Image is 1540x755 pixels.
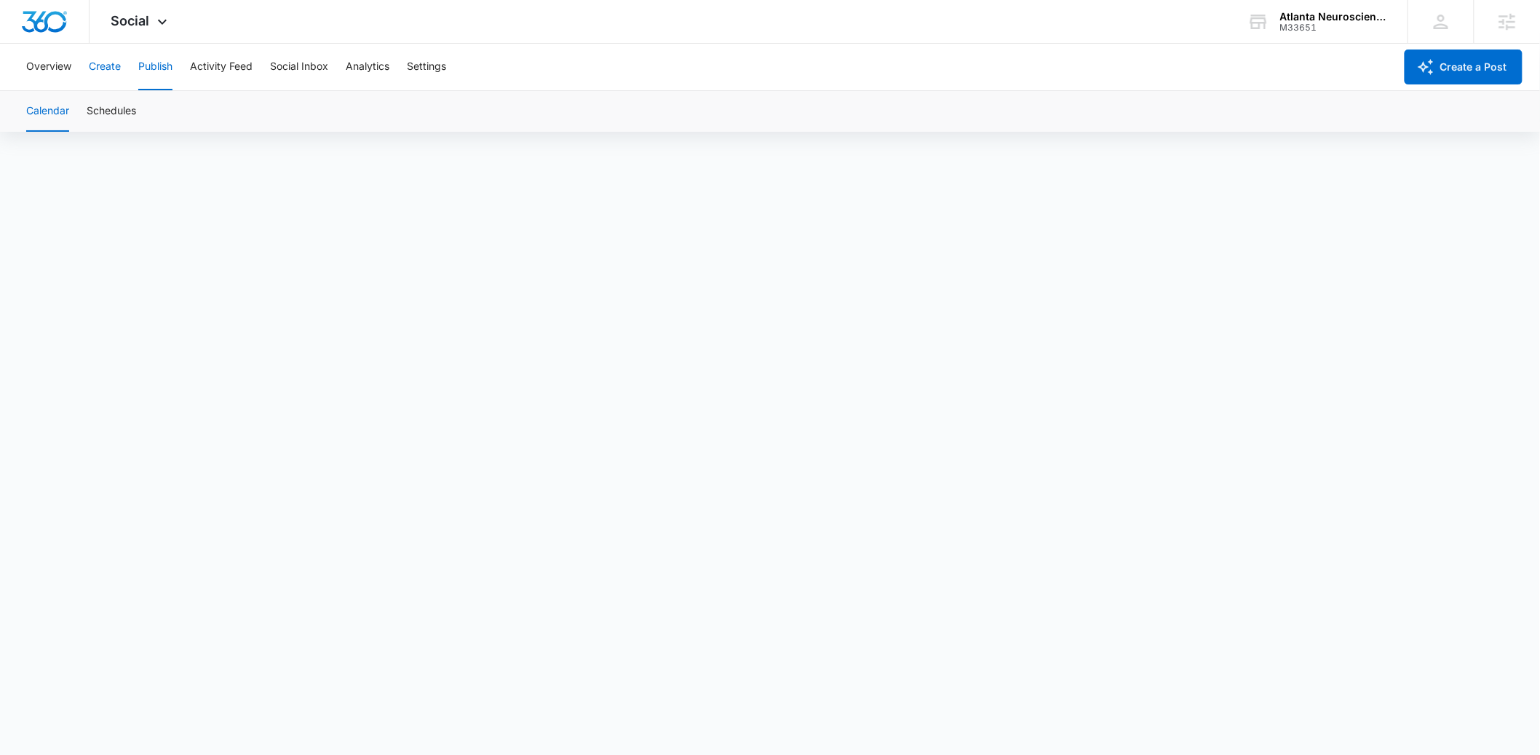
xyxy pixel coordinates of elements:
button: Publish [138,44,172,90]
button: Settings [407,44,446,90]
button: Overview [26,44,71,90]
div: account id [1280,23,1386,33]
button: Analytics [346,44,389,90]
button: Social Inbox [270,44,328,90]
button: Calendar [26,91,69,132]
button: Create [89,44,121,90]
div: account name [1280,11,1386,23]
span: Social [111,13,150,28]
button: Schedules [87,91,136,132]
button: Activity Feed [190,44,253,90]
button: Create a Post [1405,50,1523,84]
